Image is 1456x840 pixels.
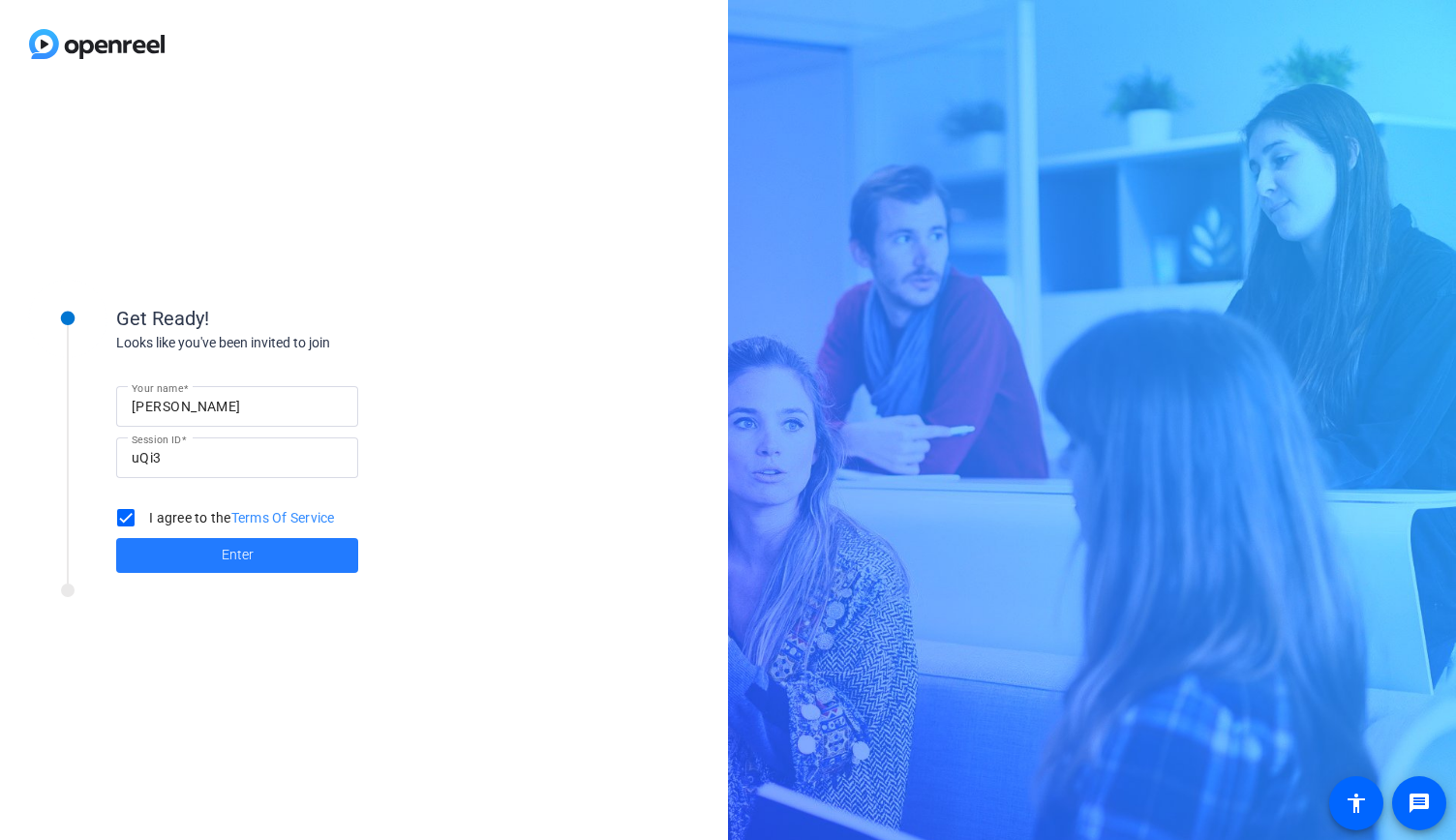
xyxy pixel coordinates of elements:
[116,304,503,333] div: Get Ready!
[1345,792,1368,815] mat-icon: accessibility
[222,545,254,565] span: Enter
[116,333,503,353] div: Looks like you've been invited to join
[132,382,183,394] mat-label: Your name
[132,434,181,445] mat-label: Session ID
[231,510,335,525] a: Terms Of Service
[116,538,358,573] button: Enter
[1408,792,1431,815] mat-icon: message
[145,508,335,527] label: I agree to the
